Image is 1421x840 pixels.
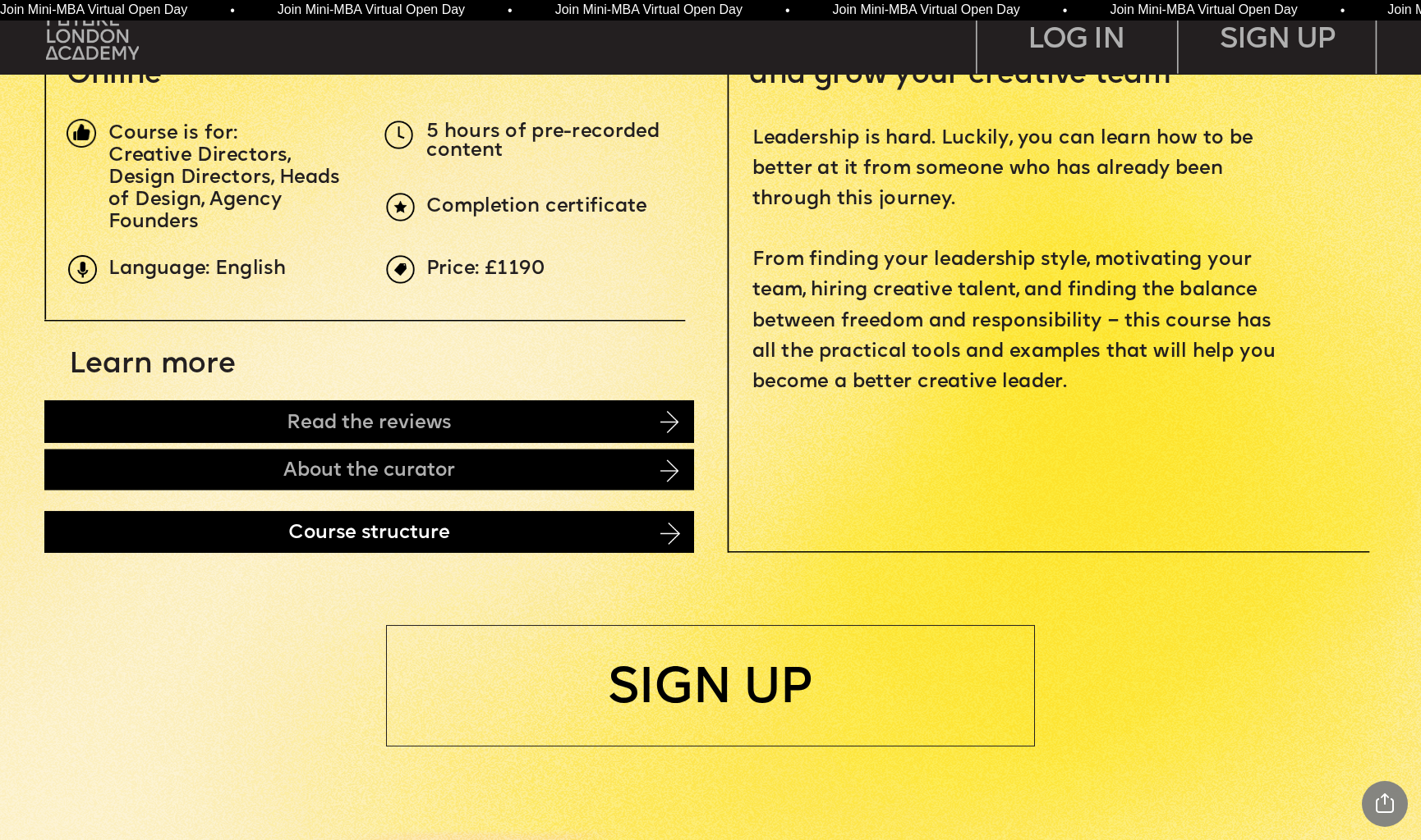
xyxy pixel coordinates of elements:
[386,192,415,221] img: upload-6b0d0326-a6ce-441c-aac1-c2ff159b353e.png
[384,121,413,149] img: upload-5dcb7aea-3d7f-4093-a867-f0427182171d.png
[68,254,97,283] img: upload-9eb2eadd-7bf9-4b2b-b585-6dd8b9275b41.png
[69,350,236,379] span: Learn more
[784,4,789,17] span: •
[660,460,678,482] img: image-d430bf59-61f2-4e83-81f2-655be665a85d.png
[426,198,647,216] span: Completion certificate
[229,4,234,17] span: •
[108,260,286,278] span: Language: English
[46,12,139,59] img: upload-bfdffa89-fac7-4f57-a443-c7c39906ba42.png
[1062,4,1067,17] span: •
[108,147,346,231] span: Creative Directors, Design Directors, Heads of Design, Agency Founders
[108,125,237,143] span: Course is for:
[426,123,665,161] span: 5 hours of pre-recorded content
[660,411,678,433] img: image-14cb1b2c-41b0-4782-8715-07bdb6bd2f06.png
[67,119,95,148] img: image-1fa7eedb-a71f-428c-a033-33de134354ef.png
[386,254,415,283] img: upload-969c61fd-ea08-4d05-af36-d273f2608f5e.png
[1362,781,1408,827] div: Share
[67,61,161,89] span: Online
[749,27,1218,89] span: Learn how to motivate, manage and grow your creative team
[660,523,680,545] img: image-ebac62b4-e37e-4ca8-99fd-bb379c720805.png
[1339,4,1344,17] span: •
[507,4,512,17] span: •
[426,260,545,278] span: Price: £1190
[752,129,1281,390] span: Leadership is hard. Luckily, you can learn how to be better at it from someone who has already be...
